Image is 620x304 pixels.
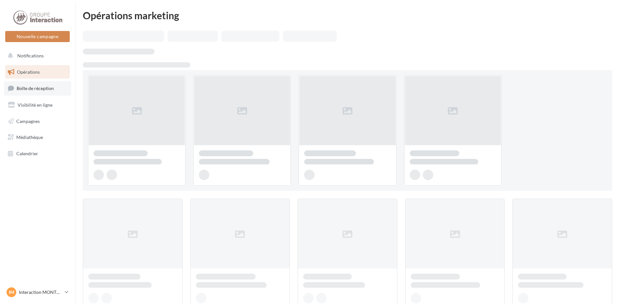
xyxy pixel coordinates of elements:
[16,118,40,124] span: Campagnes
[18,102,52,108] span: Visibilité en ligne
[4,49,68,63] button: Notifications
[17,53,44,58] span: Notifications
[5,31,70,42] button: Nouvelle campagne
[4,130,71,144] a: Médiathèque
[83,10,612,20] div: Opérations marketing
[4,81,71,95] a: Boîte de réception
[16,134,43,140] span: Médiathèque
[9,289,14,296] span: IM
[16,151,38,156] span: Calendrier
[19,289,62,296] p: Interaction MONTPELLIER
[17,85,54,91] span: Boîte de réception
[4,65,71,79] a: Opérations
[4,98,71,112] a: Visibilité en ligne
[4,147,71,160] a: Calendrier
[17,69,40,75] span: Opérations
[5,286,70,298] a: IM Interaction MONTPELLIER
[4,114,71,128] a: Campagnes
